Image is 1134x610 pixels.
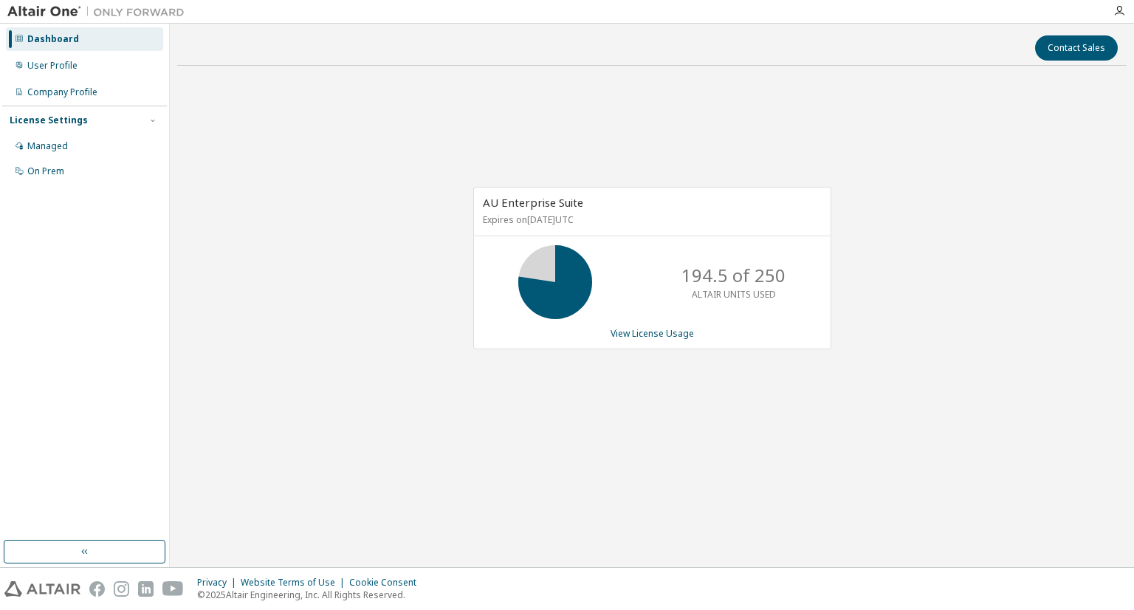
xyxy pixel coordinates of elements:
[611,327,694,340] a: View License Usage
[114,581,129,597] img: instagram.svg
[241,577,349,589] div: Website Terms of Use
[27,86,97,98] div: Company Profile
[10,114,88,126] div: License Settings
[7,4,192,19] img: Altair One
[1035,35,1118,61] button: Contact Sales
[27,60,78,72] div: User Profile
[4,581,80,597] img: altair_logo.svg
[197,577,241,589] div: Privacy
[692,288,776,301] p: ALTAIR UNITS USED
[138,581,154,597] img: linkedin.svg
[349,577,425,589] div: Cookie Consent
[89,581,105,597] img: facebook.svg
[681,263,786,288] p: 194.5 of 250
[197,589,425,601] p: © 2025 Altair Engineering, Inc. All Rights Reserved.
[483,213,818,226] p: Expires on [DATE] UTC
[27,165,64,177] div: On Prem
[27,140,68,152] div: Managed
[27,33,79,45] div: Dashboard
[483,195,583,210] span: AU Enterprise Suite
[162,581,184,597] img: youtube.svg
